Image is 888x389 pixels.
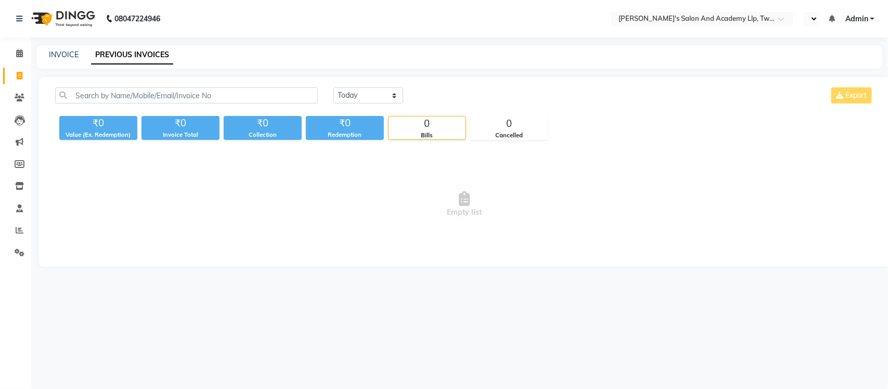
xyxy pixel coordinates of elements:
img: logo [27,4,98,33]
div: Value (Ex. Redemption) [59,131,137,139]
div: ₹0 [224,116,302,131]
div: Cancelled [471,131,548,140]
a: PREVIOUS INVOICES [91,46,173,64]
div: 0 [471,116,548,131]
b: 08047224946 [114,4,160,33]
span: Empty list [55,152,874,256]
div: ₹0 [59,116,137,131]
div: ₹0 [141,116,220,131]
div: Invoice Total [141,131,220,139]
div: ₹0 [306,116,384,131]
div: 0 [389,116,466,131]
div: Collection [224,131,302,139]
span: Admin [845,14,868,24]
div: Bills [389,131,466,140]
a: INVOICE [49,50,79,59]
div: Redemption [306,131,384,139]
input: Search by Name/Mobile/Email/Invoice No [55,87,318,103]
